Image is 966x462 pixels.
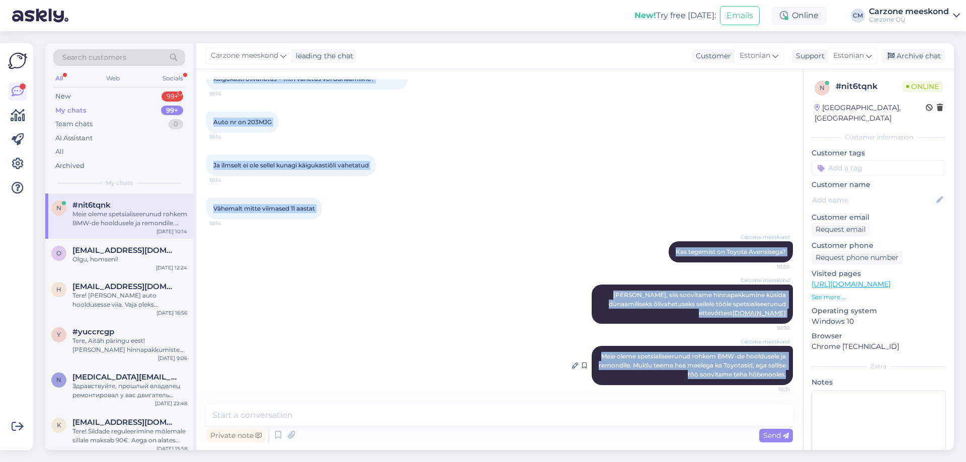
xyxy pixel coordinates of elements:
div: Archive chat [881,49,945,63]
span: 10:30 [752,324,790,332]
div: [DATE] 22:48 [155,400,187,407]
p: Customer phone [812,240,946,251]
div: Tere! Sildade reguleerimine mõlemale sillale maksab 90€. Aega on alates homme kella 12.00st [72,427,187,445]
div: 0 [169,119,183,129]
span: 10:30 [752,263,790,270]
p: Visited pages [812,268,946,279]
div: [DATE] 10:14 [156,228,187,235]
span: n [56,376,61,384]
p: See more ... [812,293,946,302]
p: Customer email [812,212,946,223]
span: hanskristjan66@gmail.com [72,282,177,291]
div: Здравствуйте, прошлый владелец ремонтировал у вас двигатель замена цепи и прочее, сохраняете ли в... [72,382,187,400]
div: [GEOGRAPHIC_DATA], [GEOGRAPHIC_DATA] [815,103,926,124]
span: h [56,286,61,293]
div: 99+ [162,91,183,102]
span: nikita.arsz@gmail.com [72,373,177,382]
p: Chrome [TECHNICAL_ID] [812,341,946,352]
div: Team chats [55,119,93,129]
p: Customer name [812,179,946,190]
div: Support [792,51,825,61]
span: Ja ilmselt ei ole sellel kunagi käigukastiõli vahetatud [213,161,369,169]
div: Tere! [PERSON_NAME] auto hooldusesse viia. Vaja oleks õlivahetust ja üleüldist diagnostikat, sest... [72,291,187,309]
div: Extra [812,362,946,371]
div: Socials [160,72,185,85]
span: oidekivi@gmail.com [72,246,177,255]
div: Customer information [812,133,946,142]
p: Windows 10 [812,316,946,327]
div: [DATE] 15:58 [156,445,187,452]
input: Add name [812,195,934,206]
span: Meie oleme spetsialiseerunud rohkem BMW-de hooldusele ja remondile. Muidu teeme hea meelega ka To... [599,352,787,378]
span: #nit6tqnk [72,201,111,210]
span: My chats [106,178,133,188]
span: Online [902,81,943,92]
div: Carzone OÜ [869,16,949,24]
div: AI Assistant [55,133,93,143]
span: Estonian [740,50,770,61]
div: All [55,147,64,157]
div: Olgu, homseni! [72,255,187,264]
div: Customer [692,51,731,61]
div: All [53,72,65,85]
span: k [57,421,61,429]
div: leading the chat [292,51,353,61]
span: Carzone meeskond [741,338,790,345]
span: [PERSON_NAME], siis soovitame hinnapakkumine küsida dünaamiliseks õlivahetuseks sellele tööle spe... [609,291,787,317]
a: [URL][DOMAIN_NAME] [812,280,891,289]
span: n [820,84,825,91]
span: Send [763,431,789,440]
a: Carzone meeskondCarzone OÜ [869,8,960,24]
span: Estonian [833,50,864,61]
span: 10:14 [209,220,247,227]
span: Carzone meeskond [741,276,790,284]
div: Private note [206,429,266,442]
div: Meie oleme spetsialiseerunud rohkem BMW-de hooldusele ja remondile. Muidu teeme hea meelega ka To... [72,210,187,228]
div: Online [772,7,827,25]
span: Kas tegemist on Toyota Avensisega? [676,248,786,255]
span: Carzone meeskond [211,50,278,61]
div: Request phone number [812,251,903,264]
div: [DATE] 9:06 [158,354,187,362]
span: 10:14 [209,133,247,141]
div: Web [104,72,122,85]
div: Try free [DATE]: [634,10,716,22]
a: [DOMAIN_NAME] [733,309,786,317]
span: 10:14 [209,90,247,98]
div: Tere, Aitäh päringu eest! [PERSON_NAME] hinnapakkumiste koostamise nimekirja. Edastame Teile hinn... [72,336,187,354]
b: New! [634,11,656,20]
span: 10:31 [752,386,790,393]
span: Carzone meeskond [741,233,790,241]
span: #yuccrcgp [72,327,114,336]
div: [DATE] 12:24 [156,264,187,271]
p: Customer tags [812,148,946,158]
p: Browser [812,331,946,341]
img: Askly Logo [8,51,27,70]
div: Request email [812,223,870,236]
div: [DATE] 16:56 [156,309,187,317]
span: o [56,249,61,257]
input: Add a tag [812,160,946,175]
span: kask.meelis@gmail.com [72,418,177,427]
div: # nit6tqnk [836,80,902,93]
div: My chats [55,106,87,116]
span: 10:14 [209,176,247,184]
p: Notes [812,377,946,388]
div: New [55,91,70,102]
div: CM [851,9,865,23]
button: Emails [720,6,760,25]
span: Vähemalt mitte viimased 11 aastat [213,205,315,212]
div: 99+ [161,106,183,116]
span: Auto nr on 203MJG [213,118,272,126]
span: Search customers [62,52,126,63]
div: Carzone meeskond [869,8,949,16]
span: n [56,204,61,212]
div: Archived [55,161,85,171]
span: y [57,331,61,338]
p: Operating system [812,306,946,316]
